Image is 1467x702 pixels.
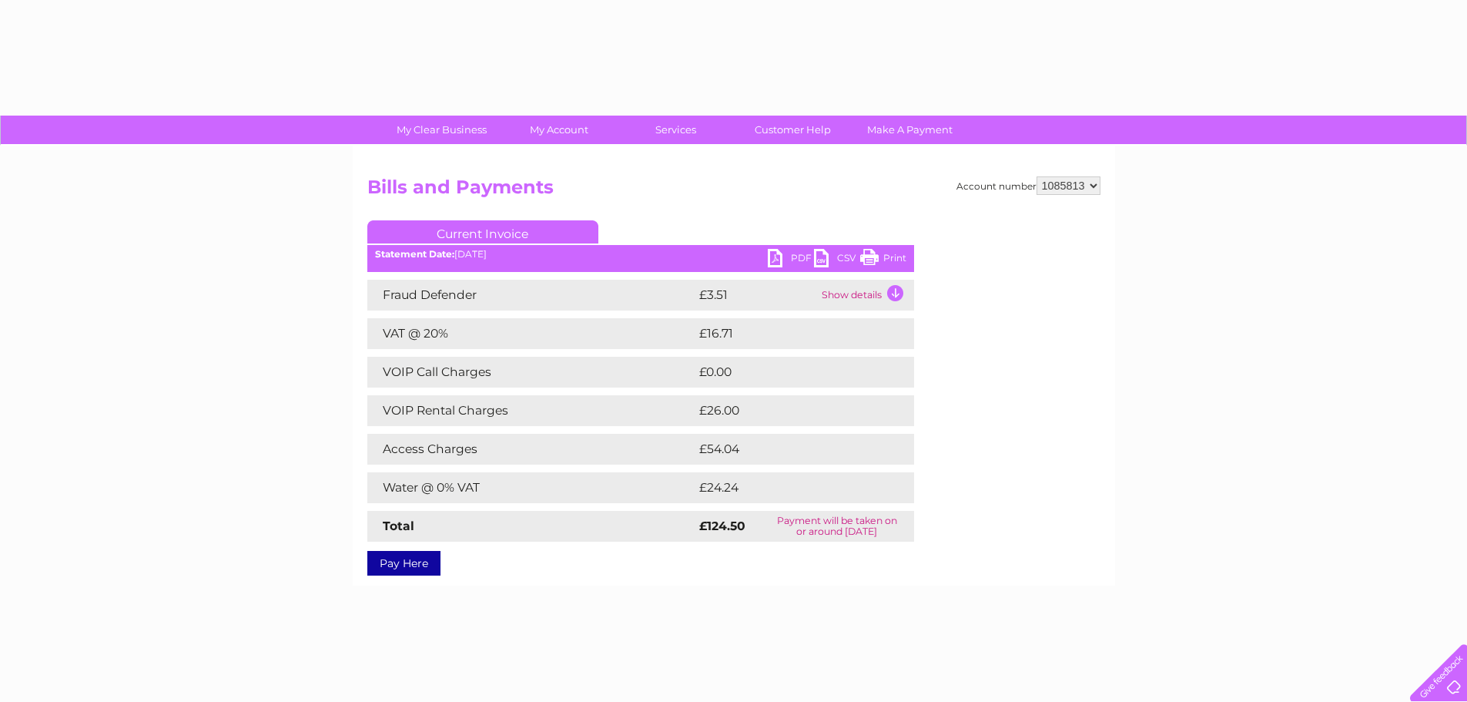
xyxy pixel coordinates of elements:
[846,116,973,144] a: Make A Payment
[699,519,745,533] strong: £124.50
[367,280,695,311] td: Fraud Defender
[695,395,884,426] td: £26.00
[956,176,1100,195] div: Account number
[695,280,818,311] td: £3.51
[367,551,440,576] a: Pay Here
[695,472,883,503] td: £24.24
[760,511,914,542] td: Payment will be taken on or around [DATE]
[729,116,856,144] a: Customer Help
[695,357,879,388] td: £0.00
[367,357,695,388] td: VOIP Call Charges
[367,318,695,349] td: VAT @ 20%
[367,472,695,503] td: Water @ 0% VAT
[814,249,860,271] a: CSV
[383,519,414,533] strong: Total
[695,434,884,465] td: £54.04
[367,220,598,244] a: Current Invoice
[367,176,1100,206] h2: Bills and Payments
[367,395,695,426] td: VOIP Rental Charges
[495,116,622,144] a: My Account
[695,318,880,349] td: £16.71
[367,434,695,465] td: Access Charges
[768,249,814,271] a: PDF
[818,280,914,311] td: Show details
[378,116,505,144] a: My Clear Business
[860,249,906,271] a: Print
[367,249,914,260] div: [DATE]
[612,116,739,144] a: Services
[375,248,454,260] b: Statement Date:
